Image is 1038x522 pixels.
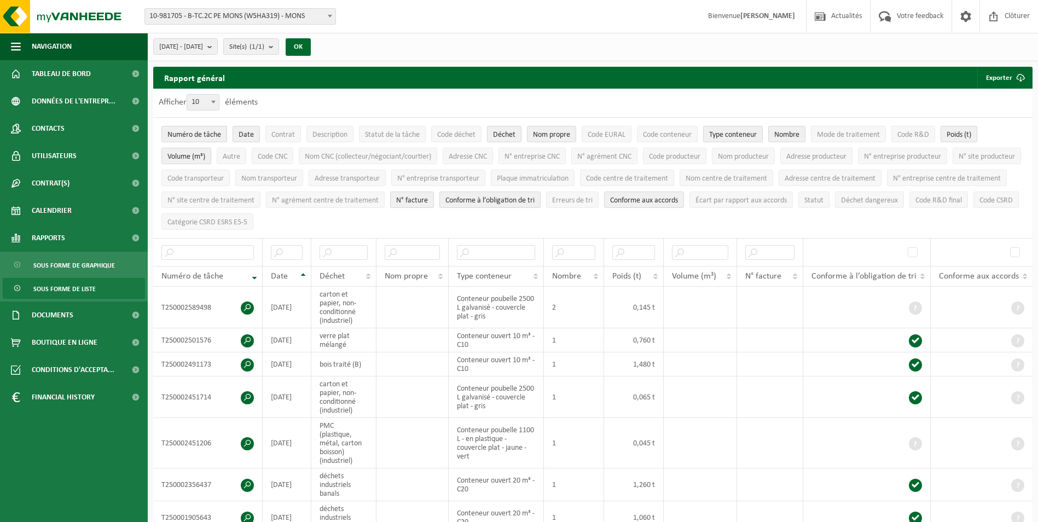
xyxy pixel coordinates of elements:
button: DescriptionDescription: Activate to sort [306,126,353,142]
span: Nom CNC (collecteur/négociant/courtier) [305,153,431,161]
button: N° site centre de traitementN° site centre de traitement: Activate to sort [161,192,260,208]
count: (1/1) [250,43,264,50]
span: Adresse centre de traitement [785,175,875,183]
td: [DATE] [263,468,311,501]
button: Nom transporteurNom transporteur: Activate to sort [235,170,303,186]
span: N° entreprise centre de traitement [893,175,1001,183]
span: Utilisateurs [32,142,77,170]
td: 0,760 t [604,328,664,352]
button: Adresse CNCAdresse CNC: Activate to sort [443,148,493,164]
button: Plaque immatriculationPlaque immatriculation: Activate to sort [491,170,575,186]
button: Conforme à l’obligation de tri : Activate to sort [439,192,541,208]
span: Numéro de tâche [167,131,221,139]
button: Poids (t)Poids (t): Activate to sort [941,126,977,142]
td: 1 [544,376,604,418]
span: N° entreprise producteur [864,153,941,161]
td: Conteneur poubelle 2500 L galvanisé - couvercle plat - gris [449,287,544,328]
span: Rapports [32,224,65,252]
span: Numéro de tâche [161,272,223,281]
span: Code producteur [649,153,700,161]
button: Catégorie CSRD ESRS E5-5Catégorie CSRD ESRS E5-5: Activate to sort [161,213,253,230]
span: Contrat(s) [32,170,69,197]
span: Statut [804,196,824,205]
button: DéchetDéchet: Activate to sort [487,126,521,142]
span: Conforme à l’obligation de tri [811,272,917,281]
a: Sous forme de graphique [3,254,145,275]
button: DateDate: Activate to sort [233,126,260,142]
td: PMC (plastique, métal, carton boisson) (industriel) [311,418,376,468]
span: Volume (m³) [672,272,716,281]
td: Conteneur poubelle 1100 L - en plastique - couvercle plat - jaune - vert [449,418,544,468]
span: Conditions d'accepta... [32,356,114,384]
span: Déchet dangereux [841,196,898,205]
button: N° site producteurN° site producteur : Activate to sort [953,148,1021,164]
span: Adresse producteur [786,153,846,161]
button: Code déchetCode déchet: Activate to sort [431,126,482,142]
td: [DATE] [263,352,311,376]
button: Exporter [977,67,1031,89]
span: [DATE] - [DATE] [159,39,203,55]
label: Afficher éléments [159,98,258,107]
span: Date [271,272,288,281]
span: Sous forme de liste [33,279,96,299]
td: 0,065 t [604,376,664,418]
td: 1 [544,352,604,376]
span: Code CNC [258,153,287,161]
button: N° entreprise centre de traitementN° entreprise centre de traitement: Activate to sort [887,170,1007,186]
span: Code déchet [437,131,475,139]
td: [DATE] [263,418,311,468]
button: Code R&D finalCode R&amp;D final: Activate to sort [909,192,968,208]
span: Nom propre [533,131,570,139]
td: [DATE] [263,376,311,418]
button: Code transporteurCode transporteur: Activate to sort [161,170,230,186]
h2: Rapport général [153,67,236,89]
td: 1 [544,328,604,352]
button: Mode de traitementMode de traitement: Activate to sort [811,126,886,142]
td: verre plat mélangé [311,328,376,352]
span: Code EURAL [588,131,625,139]
span: Données de l'entrepr... [32,88,115,115]
td: 2 [544,287,604,328]
td: 1,480 t [604,352,664,376]
button: Type conteneurType conteneur: Activate to sort [703,126,763,142]
button: Numéro de tâcheNuméro de tâche: Activate to remove sorting [161,126,227,142]
span: N° agrément CNC [577,153,631,161]
button: Conforme aux accords : Activate to sort [604,192,684,208]
button: N° entreprise producteurN° entreprise producteur: Activate to sort [858,148,947,164]
td: Conteneur ouvert 10 m³ - C10 [449,328,544,352]
span: Nombre [552,272,581,281]
td: bois traité (B) [311,352,376,376]
span: 10 [187,94,219,111]
span: Code R&D [897,131,929,139]
span: N° facture [745,272,781,281]
button: Volume (m³)Volume (m³): Activate to sort [161,148,211,164]
span: Description [312,131,347,139]
span: Conforme à l’obligation de tri [445,196,535,205]
td: [DATE] [263,328,311,352]
button: Déchet dangereux : Activate to sort [835,192,904,208]
span: Code CSRD [979,196,1013,205]
button: Adresse centre de traitementAdresse centre de traitement: Activate to sort [779,170,882,186]
td: 1 [544,468,604,501]
span: Code conteneur [643,131,692,139]
span: Date [239,131,254,139]
button: N° entreprise CNCN° entreprise CNC: Activate to sort [498,148,566,164]
button: Code R&DCode R&amp;D: Activate to sort [891,126,935,142]
button: Code CSRDCode CSRD: Activate to sort [973,192,1019,208]
span: N° site centre de traitement [167,196,254,205]
span: Documents [32,301,73,329]
span: N° facture [396,196,428,205]
span: Poids (t) [947,131,971,139]
span: Plaque immatriculation [497,175,569,183]
td: T250002451206 [153,418,263,468]
td: carton et papier, non-conditionné (industriel) [311,287,376,328]
span: Contrat [271,131,295,139]
button: Adresse transporteurAdresse transporteur: Activate to sort [309,170,386,186]
td: Conteneur ouvert 10 m³ - C10 [449,352,544,376]
span: Financial History [32,384,95,411]
button: Code CNCCode CNC: Activate to sort [252,148,293,164]
span: Mode de traitement [817,131,880,139]
span: Conforme aux accords [939,272,1019,281]
button: N° agrément CNCN° agrément CNC: Activate to sort [571,148,637,164]
button: N° factureN° facture: Activate to sort [390,192,434,208]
